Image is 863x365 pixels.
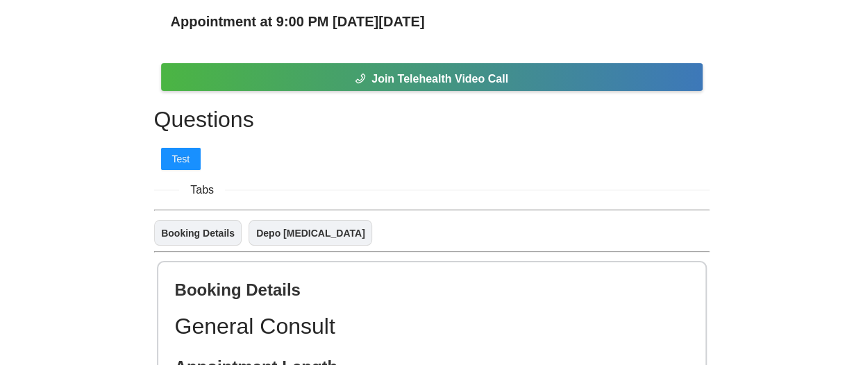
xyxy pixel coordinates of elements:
button: Test [161,148,201,170]
button: phoneJoin Telehealth Video Call [161,63,703,91]
h1: General Consult [175,309,689,344]
span: Join Telehealth Video Call [371,70,508,87]
span: Tabs [179,181,225,198]
a: Depo Provera [256,226,365,241]
a: Booking Details [161,226,235,241]
span: Test [172,151,190,167]
span: Appointment at 9:00 PM on Thu 21 Aug [171,10,425,33]
h1: Questions [154,102,710,137]
span: phone [355,73,366,86]
h2: Booking Details [175,279,689,300]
